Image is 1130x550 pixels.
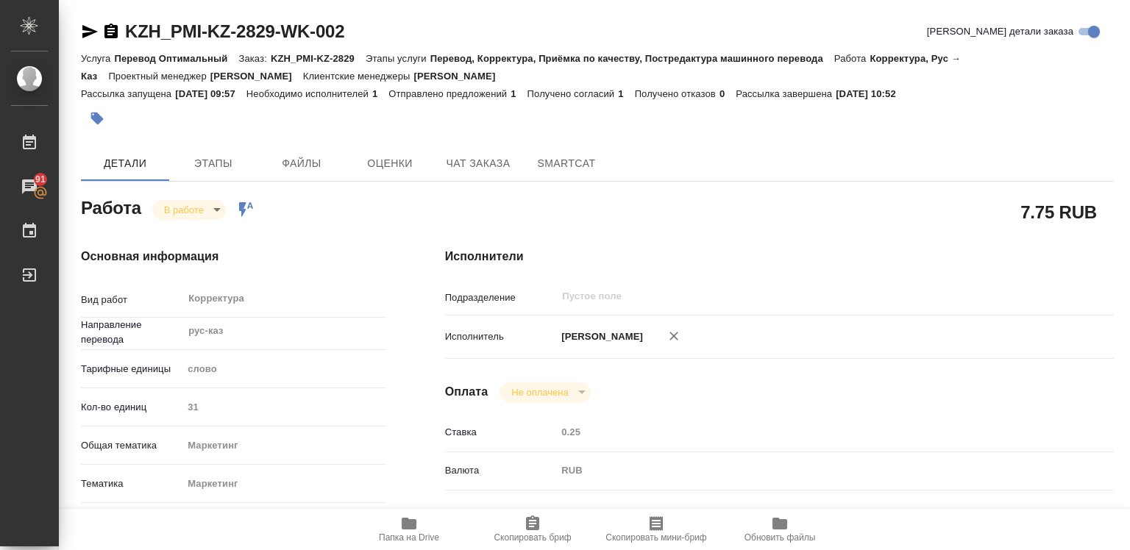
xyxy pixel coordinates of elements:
h2: Работа [81,193,141,220]
h2: 7.75 RUB [1020,199,1097,224]
p: Необходимо исполнителей [246,88,372,99]
p: [PERSON_NAME] [210,71,303,82]
a: KZH_PMI-KZ-2829-WK-002 [125,21,344,41]
p: 0 [719,88,736,99]
button: Добавить тэг [81,102,113,135]
p: Получено согласий [527,88,619,99]
h4: Основная информация [81,248,386,265]
h4: Исполнители [445,248,1114,265]
input: Пустое поле [556,421,1058,443]
p: Перевод, Корректура, Приёмка по качеству, Постредактура машинного перевода [430,53,834,64]
p: [DATE] 09:57 [175,88,246,99]
p: Тарифные единицы [81,362,182,376]
input: Пустое поле [182,396,385,418]
input: Пустое поле [561,287,1023,305]
p: 1 [618,88,634,99]
button: Скопировать ссылку для ЯМессенджера [81,23,99,40]
p: Вид работ [81,293,182,307]
p: Рассылка запущена [81,88,175,99]
button: Скопировать мини-бриф [594,509,718,550]
p: Общая тематика [81,438,182,453]
p: Валюта [445,463,557,478]
p: Подразделение [445,290,557,305]
span: Детали [90,154,160,173]
p: Исполнитель [445,329,557,344]
button: Обновить файлы [718,509,842,550]
span: Скопировать мини-бриф [605,532,706,543]
p: Этапы услуги [366,53,430,64]
div: Маркетинг [182,433,385,458]
p: 1 [372,88,388,99]
p: Тематика [81,476,182,491]
p: [PERSON_NAME] [556,329,643,344]
a: 91 [4,168,55,205]
div: В работе [500,382,590,402]
p: Работа [834,53,870,64]
span: Файлы [266,154,337,173]
p: 1 [511,88,527,99]
p: Отправлено предложений [388,88,511,99]
span: Оценки [355,154,425,173]
p: Кол-во единиц [81,400,182,415]
button: Удалить исполнителя [658,320,690,352]
div: RUB [556,458,1058,483]
p: Рассылка завершена [736,88,836,99]
span: 91 [26,172,54,187]
span: Обновить файлы [745,532,816,543]
h4: Оплата [445,383,488,401]
div: слово [182,357,385,382]
p: Ставка [445,425,557,440]
p: Получено отказов [635,88,719,99]
span: Этапы [178,154,249,173]
p: Клиентские менеджеры [303,71,414,82]
p: Заказ: [238,53,270,64]
button: В работе [160,204,208,216]
p: [DATE] 10:52 [836,88,907,99]
p: Направление перевода [81,318,182,347]
button: Не оплачена [507,386,572,399]
p: Проектный менеджер [108,71,210,82]
button: Папка на Drive [347,509,471,550]
span: Папка на Drive [379,532,439,543]
p: [PERSON_NAME] [413,71,506,82]
div: Маркетинг [182,471,385,496]
span: Скопировать бриф [494,532,571,543]
p: Перевод Оптимальный [114,53,238,64]
button: Скопировать ссылку [102,23,120,40]
button: Скопировать бриф [471,509,594,550]
span: SmartCat [531,154,602,173]
p: KZH_PMI-KZ-2829 [271,53,366,64]
span: Чат заказа [443,154,514,173]
span: [PERSON_NAME] детали заказа [927,24,1073,39]
div: В работе [152,200,226,220]
p: Услуга [81,53,114,64]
